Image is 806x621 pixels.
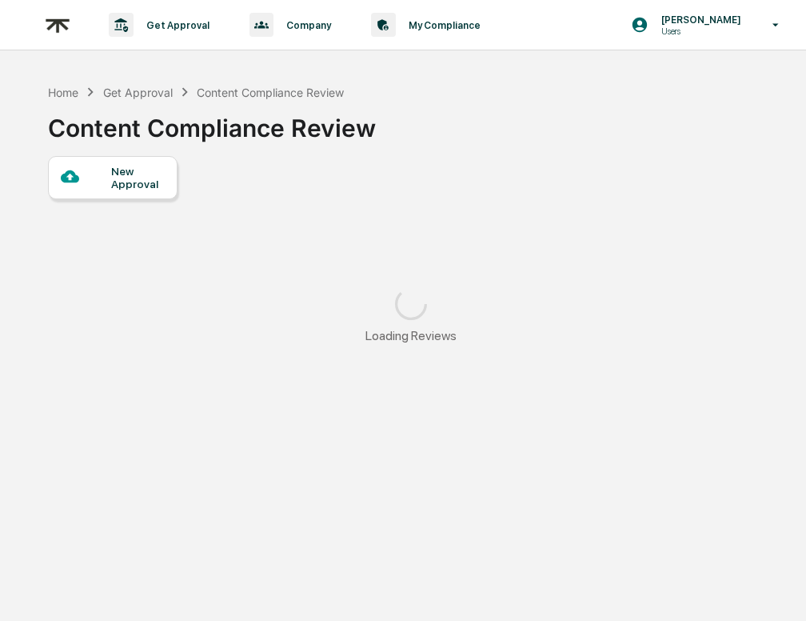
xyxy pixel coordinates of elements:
img: logo [38,6,77,45]
p: My Compliance [396,19,489,31]
p: [PERSON_NAME] [648,14,749,26]
div: Home [48,86,78,99]
div: Content Compliance Review [197,86,344,99]
div: New Approval [111,165,165,190]
div: Content Compliance Review [48,101,376,142]
p: Get Approval [134,19,217,31]
div: Loading Reviews [365,328,457,343]
p: Users [648,26,749,37]
div: Get Approval [103,86,173,99]
p: Company [273,19,339,31]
